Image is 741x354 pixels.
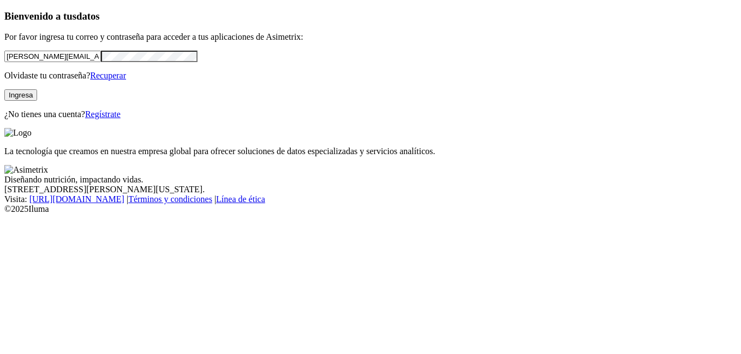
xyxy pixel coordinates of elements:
img: Asimetrix [4,165,48,175]
p: ¿No tienes una cuenta? [4,109,737,119]
span: datos [76,10,100,22]
a: Términos y condiciones [128,194,212,204]
a: [URL][DOMAIN_NAME] [29,194,124,204]
a: Recuperar [90,71,126,80]
a: Línea de ética [216,194,265,204]
p: Por favor ingresa tu correo y contraseña para acceder a tus aplicaciones de Asimetrix: [4,32,737,42]
img: Logo [4,128,32,138]
div: Diseñando nutrición, impactando vidas. [4,175,737,185]
h3: Bienvenido a tus [4,10,737,22]
a: Regístrate [85,109,121,119]
div: [STREET_ADDRESS][PERSON_NAME][US_STATE]. [4,185,737,194]
p: La tecnología que creamos en nuestra empresa global para ofrecer soluciones de datos especializad... [4,147,737,156]
p: Olvidaste tu contraseña? [4,71,737,81]
div: Visita : | | [4,194,737,204]
input: Tu correo [4,51,101,62]
div: © 2025 Iluma [4,204,737,214]
button: Ingresa [4,89,37,101]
